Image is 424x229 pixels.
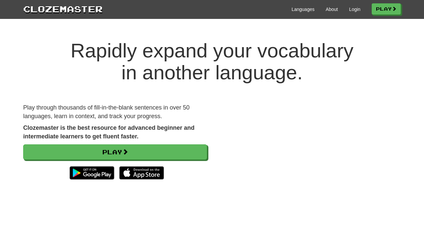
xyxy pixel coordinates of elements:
img: Download_on_the_App_Store_Badge_US-UK_135x40-25178aeef6eb6b83b96f5f2d004eda3bffbb37122de64afbaef7... [119,166,164,180]
a: About [326,6,338,13]
a: Play [372,3,401,15]
strong: Clozemaster is the best resource for advanced beginner and intermediate learners to get fluent fa... [23,124,194,140]
a: Clozemaster [23,3,103,15]
a: Languages [291,6,314,13]
a: Play [23,144,207,160]
p: Play through thousands of fill-in-the-blank sentences in over 50 languages, learn in context, and... [23,104,207,120]
img: Get it on Google Play [66,163,118,183]
a: Login [349,6,360,13]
